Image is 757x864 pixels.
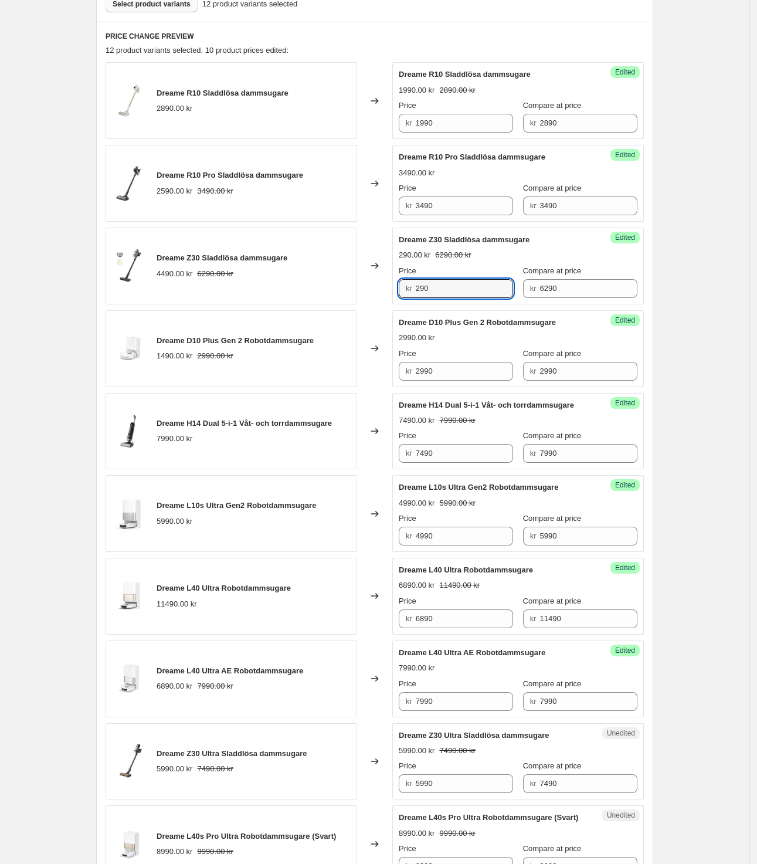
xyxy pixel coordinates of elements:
[399,332,434,344] div: 2990.00 kr
[399,648,545,657] span: Dreame L40 Ultra AE Robotdammsugare
[399,84,434,96] div: 1990.00 kr
[197,846,233,858] strike: 9990.00 kr
[406,779,412,788] span: kr
[399,565,533,574] span: Dreame L40 Ultra Robotdammsugare
[157,680,192,692] div: 6890.00 kr
[399,828,434,839] div: 8990.00 kr
[406,449,412,458] span: kr
[523,679,582,688] span: Compare at price
[530,284,537,293] span: kr
[523,514,582,523] span: Compare at price
[399,70,531,79] span: Dreame R10 Sladdlösa dammsugare
[406,614,412,623] span: kr
[523,101,582,110] span: Compare at price
[112,578,147,614] img: Total-Right-_-_01_249aa156-d2d1-4f58-a495-1c68270fe036_80x.jpg
[406,367,412,375] span: kr
[530,118,537,127] span: kr
[615,646,635,655] span: Edited
[157,846,192,858] div: 8990.00 kr
[523,844,582,853] span: Compare at price
[615,150,635,160] span: Edited
[607,729,635,738] span: Unedited
[615,316,635,325] span: Edited
[157,185,192,197] div: 2590.00 kr
[615,480,635,490] span: Edited
[523,349,582,358] span: Compare at price
[197,268,233,280] strike: 6290.00 kr
[523,761,582,770] span: Compare at price
[530,614,537,623] span: kr
[530,531,537,540] span: kr
[607,811,635,820] span: Unedited
[530,367,537,375] span: kr
[112,826,147,862] img: L40S_Pro_Ultra--total-top_80x.jpg
[197,350,233,362] strike: 2990.00 kr
[399,153,545,161] span: Dreame R10 Pro Sladdlösa dammsugare
[530,697,537,706] span: kr
[112,166,147,201] img: 6391ace427ade714b70fb966024ae804_c463ca6e-2593-49d4-883d-219f11b0066b_80x.jpg
[399,235,529,244] span: Dreame Z30 Sladdlösa dammsugare
[399,101,416,110] span: Price
[439,415,475,426] strike: 7990.00 kr
[399,415,434,426] div: 7490.00 kr
[399,761,416,770] span: Price
[399,167,434,179] div: 3490.00 kr
[157,666,303,675] span: Dreame L40 Ultra AE Robotdammsugare
[399,597,416,605] span: Price
[197,763,233,775] strike: 7490.00 kr
[399,401,574,409] span: Dreame H14 Dual 5-i-1 Våt- och torrdammsugare
[157,749,307,758] span: Dreame Z30 Ultra Sladdlösa dammsugare
[157,832,336,841] span: Dreame L40s Pro Ultra Robotdammsugare (Svart)
[615,67,635,77] span: Edited
[157,253,287,262] span: Dreame Z30 Sladdlösa dammsugare
[399,580,434,591] div: 6890.00 kr
[399,514,416,523] span: Price
[399,184,416,192] span: Price
[157,89,288,97] span: Dreame R10 Sladdlösa dammsugare
[523,597,582,605] span: Compare at price
[523,431,582,440] span: Compare at price
[157,584,291,592] span: Dreame L40 Ultra Robotdammsugare
[399,249,430,261] div: 290.00 kr
[157,268,192,280] div: 4490.00 kr
[157,501,316,510] span: Dreame L10s Ultra Gen2 Robotdammsugare
[439,580,480,591] strike: 11490.00 kr
[530,779,537,788] span: kr
[112,661,147,696] img: L40_Ultra_AE-Total-Right-_-_02_80x.jpg
[106,46,288,55] span: 12 product variants selected. 10 product prices edited:
[197,185,233,197] strike: 3490.00 kr
[615,563,635,572] span: Edited
[523,184,582,192] span: Compare at price
[157,171,303,179] span: Dreame R10 Pro Sladdlösa dammsugare
[112,496,147,531] img: Total-Right-_-_01_80x.jpg
[435,249,471,261] strike: 6290.00 kr
[197,680,233,692] strike: 7990.00 kr
[112,744,147,779] img: 1_-Wide-Angle-Soft-Roller-Brush-_-_2_141fbc21-3451-4df7-87cb-c0a8b8acaf95_80x.jpg
[615,233,635,242] span: Edited
[399,679,416,688] span: Price
[157,516,192,527] div: 5990.00 kr
[157,336,314,345] span: Dreame D10 Plus Gen 2 Robotdammsugare
[399,731,549,740] span: Dreame Z30 Ultra Sladdlösa dammsugare
[406,531,412,540] span: kr
[399,497,434,509] div: 4990.00 kr
[399,745,434,757] div: 5990.00 kr
[157,433,192,445] div: 7990.00 kr
[157,419,332,428] span: Dreame H14 Dual 5-i-1 Våt- och torrdammsugare
[399,483,558,492] span: Dreame L10s Ultra Gen2 Robotdammsugare
[157,103,192,114] div: 2890.00 kr
[406,201,412,210] span: kr
[406,284,412,293] span: kr
[439,497,475,509] strike: 5990.00 kr
[106,32,644,41] h6: PRICE CHANGE PREVIEW
[112,331,147,366] img: D10_Plus_Gen_2-Total-Right_80x.jpg
[399,431,416,440] span: Price
[530,201,537,210] span: kr
[615,398,635,408] span: Edited
[406,697,412,706] span: kr
[399,349,416,358] span: Price
[439,84,475,96] strike: 2890.00 kr
[399,662,434,674] div: 7990.00 kr
[399,813,578,822] span: Dreame L40s Pro Ultra Robotdammsugare (Svart)
[523,266,582,275] span: Compare at price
